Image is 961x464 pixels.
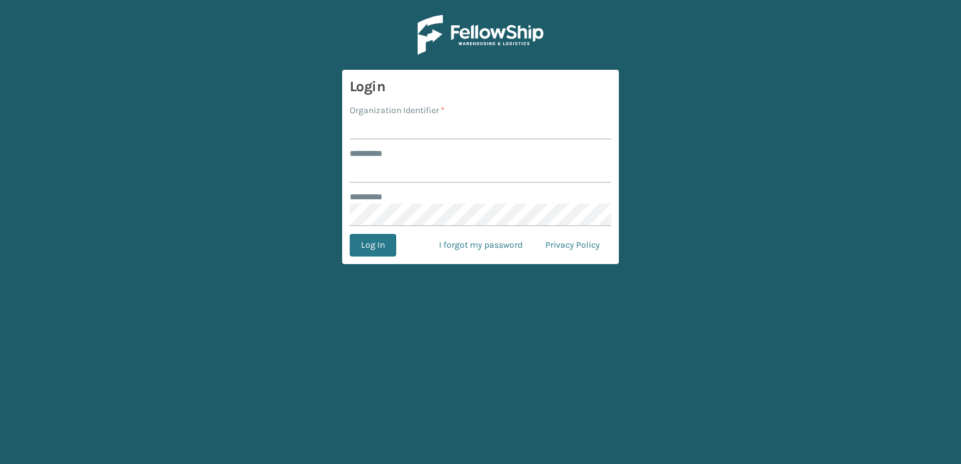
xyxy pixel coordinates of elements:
a: I forgot my password [428,234,534,257]
button: Log In [350,234,396,257]
label: Organization Identifier [350,104,445,117]
a: Privacy Policy [534,234,611,257]
img: Logo [418,15,543,55]
h3: Login [350,77,611,96]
